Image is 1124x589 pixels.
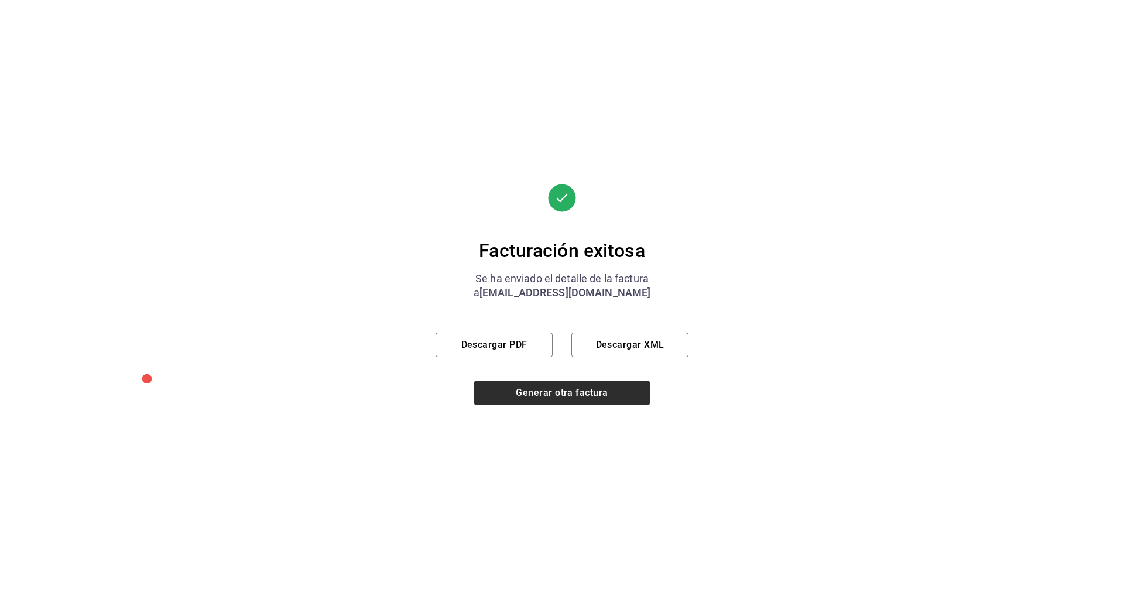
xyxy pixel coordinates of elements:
[474,381,650,405] button: Generar otra factura
[571,333,688,357] button: Descargar XML
[436,272,688,286] div: Se ha enviado el detalle de la factura
[436,239,688,262] div: Facturación exitosa
[479,286,651,299] span: [EMAIL_ADDRESS][DOMAIN_NAME]
[436,286,688,300] div: a
[436,333,553,357] button: Descargar PDF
